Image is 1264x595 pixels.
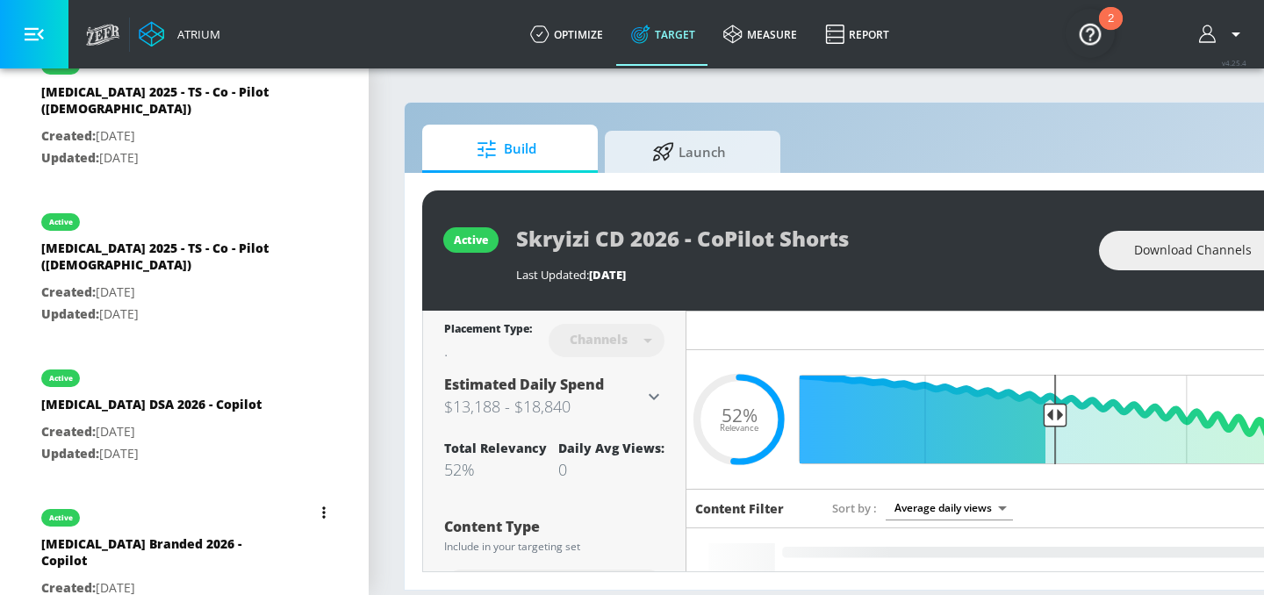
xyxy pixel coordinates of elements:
p: [DATE] [41,304,287,326]
div: [MEDICAL_DATA] 2025 - TS - Co - Pilot ([DEMOGRAPHIC_DATA]) [41,83,287,125]
div: Placement Type: [444,321,532,340]
h6: Content Filter [695,500,784,517]
div: Last Updated: [516,267,1081,283]
p: [DATE] [41,421,262,443]
div: Atrium [170,26,220,42]
div: active[MEDICAL_DATA] DSA 2026 - CopilotCreated:[DATE]Updated:[DATE] [28,352,341,477]
div: Include in your targeting set [444,541,664,552]
div: 2 [1108,18,1114,41]
div: Total Relevancy [444,440,547,456]
a: Atrium [139,21,220,47]
div: [MEDICAL_DATA] 2025 - TS - Co - Pilot ([DEMOGRAPHIC_DATA]) [41,240,287,282]
div: active[MEDICAL_DATA] 2025 - TS - Co - Pilot ([DEMOGRAPHIC_DATA])Created:[DATE]Updated:[DATE] [28,196,341,338]
div: Estimated Daily Spend$13,188 - $18,840 [444,375,664,419]
div: active [454,233,488,247]
div: Average daily views [886,496,1013,520]
span: 52% [722,405,758,424]
span: Created: [41,127,96,144]
div: Channels [561,332,636,347]
div: 52% [444,459,547,480]
p: [DATE] [41,282,287,304]
span: Build [440,128,573,170]
h3: $13,188 - $18,840 [444,394,643,419]
div: active [49,374,73,383]
span: Created: [41,283,96,300]
div: Content Type [444,520,664,534]
span: v 4.25.4 [1222,58,1246,68]
p: [DATE] [41,125,287,147]
div: active [49,218,73,226]
span: Updated: [41,149,99,166]
a: optimize [516,3,617,66]
div: 0 [558,459,664,480]
span: Updated: [41,305,99,322]
a: measure [709,3,811,66]
button: Open Resource Center, 2 new notifications [1066,9,1115,58]
span: Created: [41,423,96,440]
span: Launch [622,131,756,173]
p: [DATE] [41,443,262,465]
span: Relevance [720,424,758,433]
a: Report [811,3,903,66]
span: Sort by [832,500,877,516]
div: active[MEDICAL_DATA] 2025 - TS - Co - Pilot ([DEMOGRAPHIC_DATA])Created:[DATE]Updated:[DATE] [28,39,341,182]
div: Daily Avg Views: [558,440,664,456]
span: Estimated Daily Spend [444,375,604,394]
div: [MEDICAL_DATA] DSA 2026 - Copilot [41,396,262,421]
span: [DATE] [589,267,626,283]
a: Target [617,3,709,66]
span: Download Channels [1134,240,1252,262]
div: active [49,513,73,522]
p: [DATE] [41,147,287,169]
div: [MEDICAL_DATA] Branded 2026 - Copilot [41,535,287,577]
span: Updated: [41,445,99,462]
